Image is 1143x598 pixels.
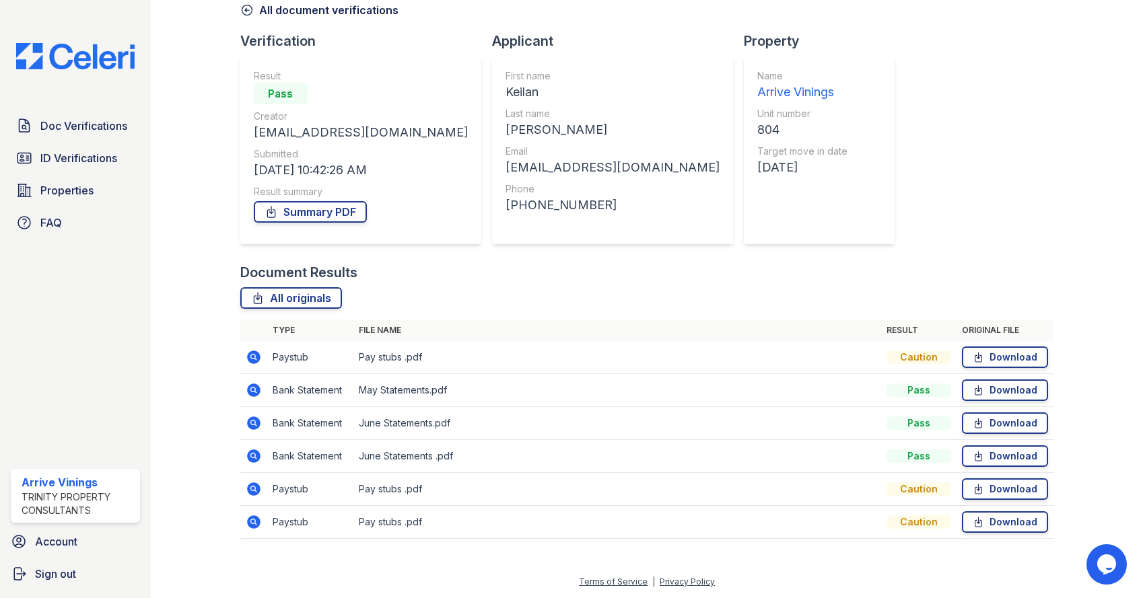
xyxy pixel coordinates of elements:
[757,158,847,177] div: [DATE]
[40,150,117,166] span: ID Verifications
[962,412,1048,434] a: Download
[240,32,492,50] div: Verification
[506,182,720,196] div: Phone
[353,320,881,341] th: File name
[757,120,847,139] div: 804
[887,383,951,397] div: Pass
[267,320,353,341] th: Type
[962,478,1048,500] a: Download
[353,473,881,506] td: Pay stubs .pdf
[40,118,127,134] span: Doc Verifications
[254,161,468,180] div: [DATE] 10:42:26 AM
[887,350,951,364] div: Caution
[353,407,881,440] td: June Statements.pdf
[11,209,140,236] a: FAQ
[757,69,847,83] div: Name
[660,576,715,587] a: Privacy Policy
[240,263,357,282] div: Document Results
[506,69,720,83] div: First name
[887,482,951,496] div: Caution
[506,107,720,120] div: Last name
[254,110,468,123] div: Creator
[962,346,1048,368] a: Download
[254,185,468,198] div: Result summary
[506,83,720,102] div: Keilan
[254,83,308,104] div: Pass
[353,374,881,407] td: May Statements.pdf
[962,379,1048,401] a: Download
[757,69,847,102] a: Name Arrive Vinings
[353,506,881,539] td: Pay stubs .pdf
[962,511,1048,533] a: Download
[267,374,353,407] td: Bank Statement
[1086,544,1130,585] iframe: chat widget
[887,449,951,463] div: Pass
[40,215,62,231] span: FAQ
[254,69,468,83] div: Result
[744,32,905,50] div: Property
[353,440,881,473] td: June Statements .pdf
[757,107,847,120] div: Unit number
[11,145,140,172] a: ID Verifications
[11,177,140,204] a: Properties
[957,320,1053,341] th: Original file
[22,490,135,517] div: Trinity Property Consultants
[962,445,1048,467] a: Download
[506,145,720,158] div: Email
[887,416,951,430] div: Pass
[353,341,881,374] td: Pay stubs .pdf
[254,201,367,223] a: Summary PDF
[240,2,399,18] a: All document verifications
[11,112,140,139] a: Doc Verifications
[506,196,720,215] div: [PHONE_NUMBER]
[267,341,353,374] td: Paystub
[887,515,951,529] div: Caution
[757,145,847,158] div: Target move in date
[881,320,957,341] th: Result
[240,287,342,309] a: All originals
[506,158,720,177] div: [EMAIL_ADDRESS][DOMAIN_NAME]
[5,560,145,587] a: Sign out
[40,182,94,198] span: Properties
[35,533,77,550] span: Account
[652,576,655,587] div: |
[267,407,353,440] td: Bank Statement
[22,474,135,490] div: Arrive Vinings
[5,528,145,555] a: Account
[506,120,720,139] div: [PERSON_NAME]
[254,123,468,142] div: [EMAIL_ADDRESS][DOMAIN_NAME]
[757,83,847,102] div: Arrive Vinings
[267,440,353,473] td: Bank Statement
[492,32,744,50] div: Applicant
[254,147,468,161] div: Submitted
[35,566,76,582] span: Sign out
[5,43,145,69] img: CE_Logo_Blue-a8612792a0a2168367f1c8372b55b34899dd931a85d93a1a3d3e32e68fde9ad4.png
[579,576,648,587] a: Terms of Service
[267,473,353,506] td: Paystub
[267,506,353,539] td: Paystub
